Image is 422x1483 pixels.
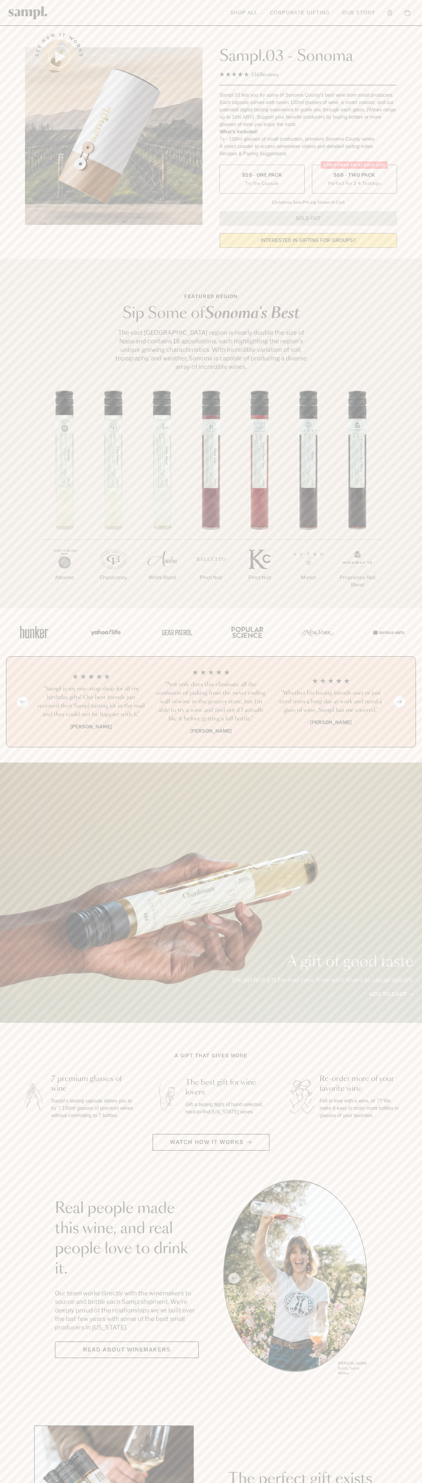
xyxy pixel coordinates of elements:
small: Perfect For 2-4 Tastings [328,180,381,186]
small: Try the Capsule [245,180,279,186]
p: Pinot Noir [235,574,284,581]
em: Sonoma's Best [205,306,300,321]
li: Christmas Sale Pricing Shown In Cart [269,200,348,205]
a: Our Story [339,6,378,20]
img: Artboard_5_7fdae55a-36fd-43f7-8bfd-f74a06a2878e_x450.png [157,619,194,645]
button: Watch how it works [152,1134,270,1151]
li: 5 / 7 [235,391,284,601]
span: $55 - One Pack [242,172,282,179]
p: Pinot Noir [187,574,235,581]
img: Artboard_1_c8cd28af-0030-4af1-819c-248e302c7f06_x450.png [16,619,52,645]
li: 1 / 7 [40,391,89,601]
button: See how it works [42,40,76,74]
p: White Blend [138,574,187,581]
h2: Sip Some of [113,306,309,321]
div: Sampl.03 lets you try some of Sonoma County's best wine from small producers. Each capsule comes ... [220,92,397,128]
li: 7x - 100ml glasses of small production, premium Sonoma County wines [220,135,397,143]
a: Add to cart [369,990,413,998]
span: $88 - Two Pack [334,172,375,179]
img: Artboard_3_0b291449-6e8c-4d07-b2c2-3f3601a19cd1_x450.png [299,619,335,645]
p: Our team works directly with the winemakers to source and bottle each Sampl shipment. We’re deepl... [55,1289,199,1332]
li: 6 / 7 [284,391,333,601]
p: The vast [GEOGRAPHIC_DATA] region is nearly double the size of Napa and contains 18 appellations,... [113,328,309,371]
li: 3 / 4 [276,669,386,735]
li: 4 / 7 [187,391,235,601]
img: Artboard_7_5b34974b-f019-449e-91fb-745f8d0877ee_x450.png [370,619,406,645]
a: Corporate Gifting [267,6,333,20]
li: 3 / 7 [138,391,187,601]
h2: A gift that gives more [175,1052,248,1059]
p: Chardonnay [89,574,138,581]
p: Fall in love with a wine, or 7? We make it easy to order more bottles or glasses of your favorites. [320,1097,402,1119]
b: [PERSON_NAME] [310,720,352,725]
ul: carousel [223,1180,367,1377]
button: Previous slide [17,697,28,707]
button: Sold Out [220,211,397,226]
p: Featured Region [113,293,309,300]
b: [PERSON_NAME] [190,728,232,734]
strong: What’s Included: [220,129,258,134]
p: Sampl's tasting capsule allows you to try 7 100ml glasses of premium wines without committing to ... [51,1097,134,1119]
p: The perfect gift for everyone from wine lovers to casual sippers. [231,976,413,984]
h1: Sampl.03 - Sonoma [220,47,397,66]
img: Sampl.03 - Sonoma [25,47,202,225]
a: Read about Winemakers [55,1341,199,1358]
h3: “Not only does this eliminate all the confusion of picking from the never ending wall of wine in ... [156,680,266,723]
h2: Real people made this wine, and real people love to drink it. [55,1199,199,1279]
p: Albarino [40,574,89,581]
div: 136Reviews [220,70,279,79]
h3: 7 premium glasses of wine [51,1074,134,1094]
span: Reviews [260,72,279,78]
a: Shop All [227,6,261,20]
li: Recipes & Pairing Suggestions [220,150,397,157]
h3: “Whether I'm having friends over or just tired from a long day at work and need a glass of wine, ... [276,689,386,715]
h3: The best gift for wine lovers [185,1078,268,1097]
img: Sampl logo [9,6,48,19]
img: Artboard_4_28b4d326-c26e-48f9-9c80-911f17d6414e_x450.png [228,619,265,645]
h3: Re-order more of your favorite wine [320,1074,402,1094]
button: Next slide [394,697,405,707]
p: Merlot [284,574,333,581]
li: 2 / 4 [156,669,266,735]
li: A smart coaster to access winemaker videos and detailed tasting notes. [220,143,397,150]
a: interested in gifting for groups? [220,233,397,248]
p: Gift a tasting flight of hand-selected, hard-to-find [US_STATE] wines. [185,1101,268,1116]
li: 7 / 7 [333,391,382,608]
span: 136 [251,72,260,78]
div: Christmas SALE! Save 20% [321,161,388,169]
li: 2 / 7 [89,391,138,601]
p: A gift of good taste [231,955,413,969]
p: [PERSON_NAME] Sutro, Sutro Wines [338,1361,367,1376]
h3: “Sampl is my one-stop shop for all my birthday gifts! Our best friends just received their Sampl ... [36,685,146,719]
b: [PERSON_NAME] [70,724,112,730]
li: 1 / 4 [36,669,146,735]
div: slide 1 [223,1180,367,1377]
img: Artboard_6_04f9a106-072f-468a-bdd7-f11783b05722_x450.png [87,619,123,645]
p: Proprietary Red Blend [333,574,382,589]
